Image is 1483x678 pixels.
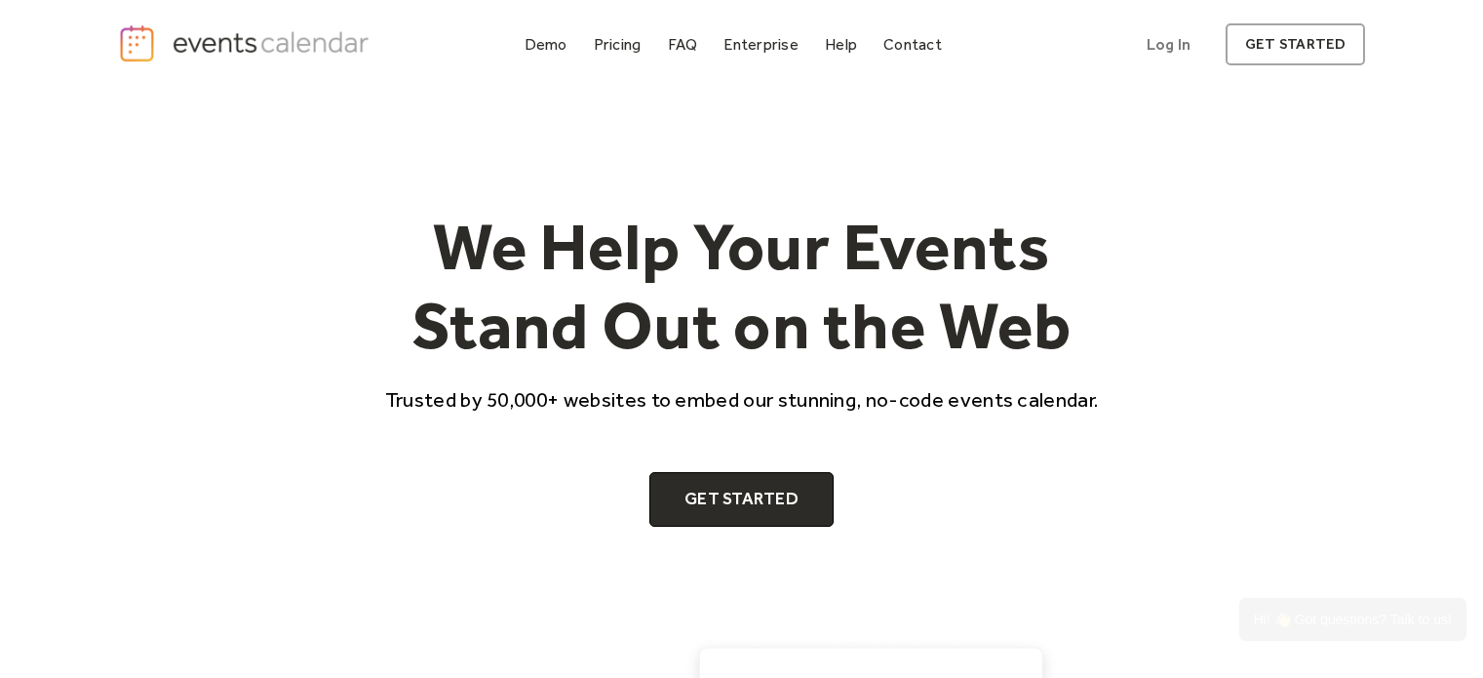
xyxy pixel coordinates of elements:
[649,472,834,527] a: Get Started
[586,31,649,58] a: Pricing
[660,31,706,58] a: FAQ
[1127,23,1210,65] a: Log In
[517,31,575,58] a: Demo
[668,39,698,50] div: FAQ
[594,39,642,50] div: Pricing
[368,207,1116,366] h1: We Help Your Events Stand Out on the Web
[118,23,375,63] a: home
[825,39,857,50] div: Help
[876,31,950,58] a: Contact
[716,31,805,58] a: Enterprise
[723,39,798,50] div: Enterprise
[1226,23,1365,65] a: get started
[883,39,942,50] div: Contact
[368,385,1116,414] p: Trusted by 50,000+ websites to embed our stunning, no-code events calendar.
[525,39,567,50] div: Demo
[817,31,865,58] a: Help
